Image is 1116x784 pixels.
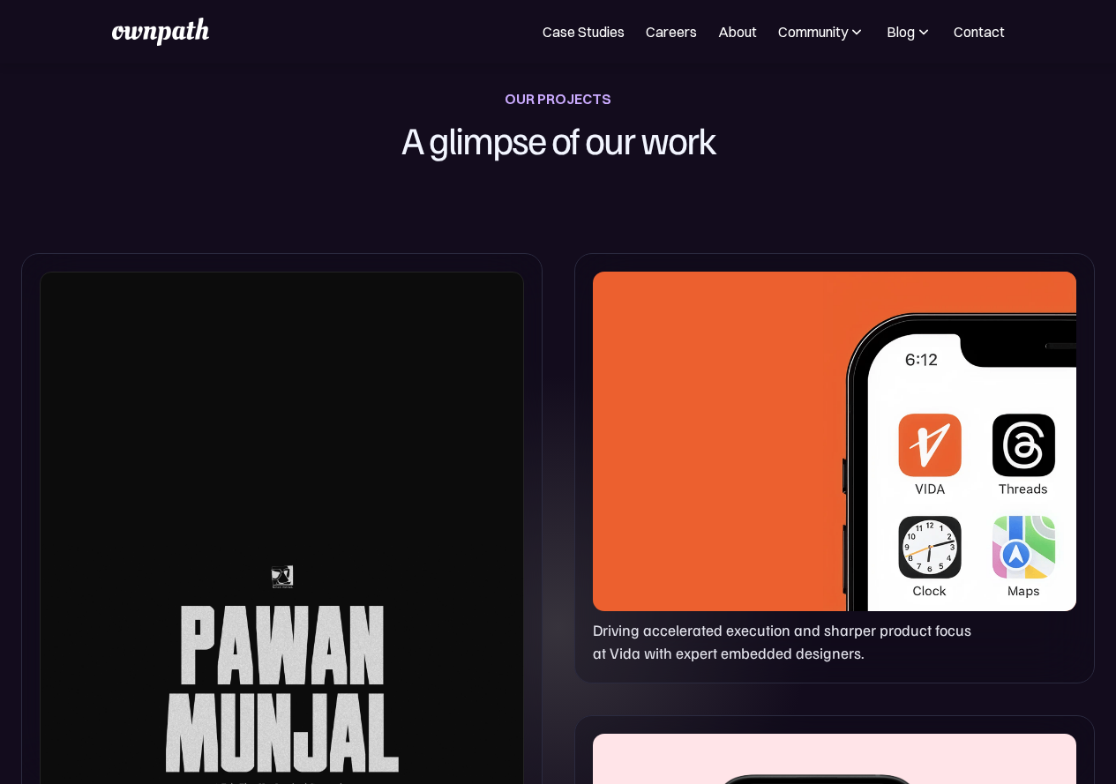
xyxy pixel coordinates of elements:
p: Driving accelerated execution and sharper product focus at Vida with expert embedded designers. [593,618,979,665]
a: Case Studies [543,21,625,42]
div: Community [778,21,865,42]
div: Blog [887,21,915,42]
a: About [718,21,757,42]
a: Contact [954,21,1005,42]
div: Community [778,21,848,42]
a: Careers [646,21,697,42]
div: Blog [887,21,932,42]
div: OUR PROJECTS [505,86,611,111]
h1: A glimpse of our work [313,111,804,168]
